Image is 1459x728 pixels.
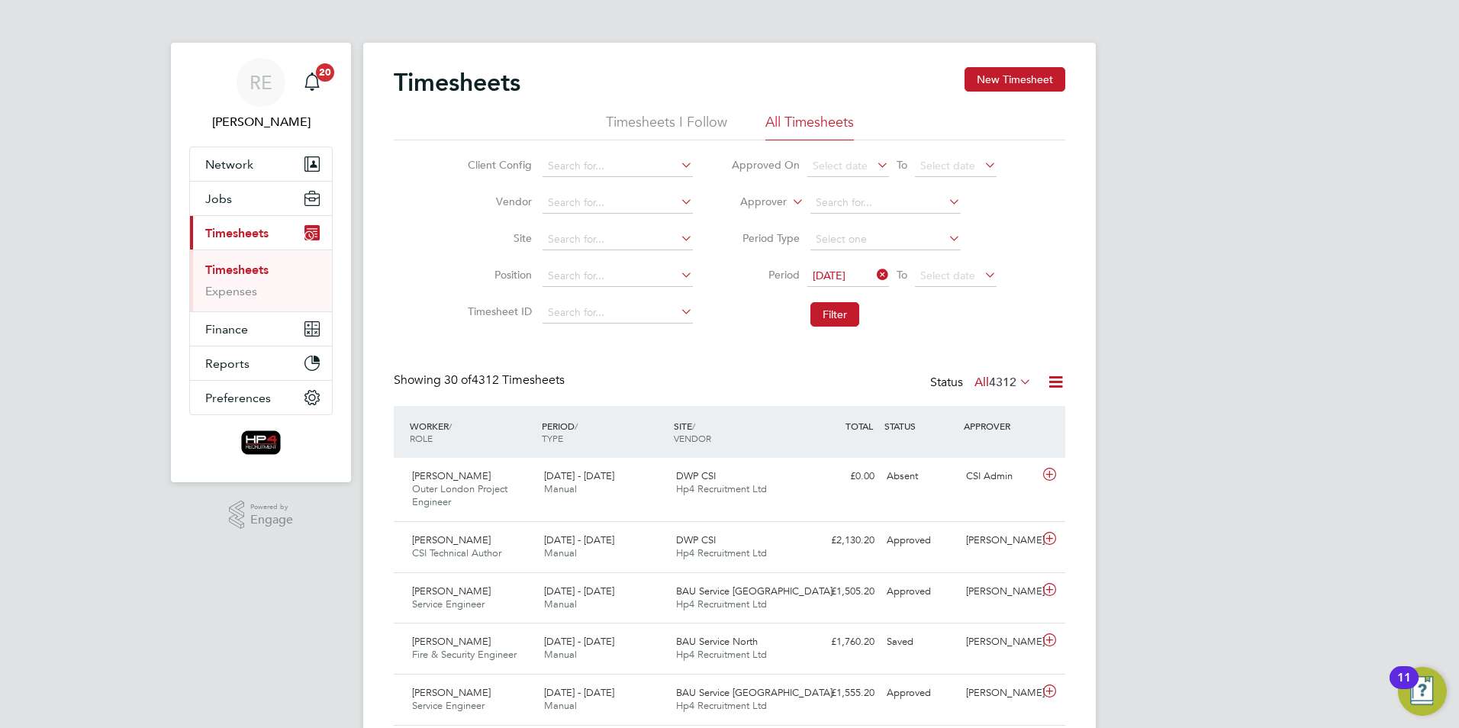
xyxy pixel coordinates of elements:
[190,216,332,250] button: Timesheets
[674,432,711,444] span: VENDOR
[810,229,961,250] input: Select one
[676,585,833,598] span: BAU Service [GEOGRAPHIC_DATA]
[250,514,293,527] span: Engage
[543,192,693,214] input: Search for...
[190,381,332,414] button: Preferences
[205,226,269,240] span: Timesheets
[892,265,912,285] span: To
[410,432,433,444] span: ROLE
[960,464,1039,489] div: CSI Admin
[960,528,1039,553] div: [PERSON_NAME]
[412,469,491,482] span: [PERSON_NAME]
[676,598,767,610] span: Hp4 Recruitment Ltd
[205,391,271,405] span: Preferences
[412,533,491,546] span: [PERSON_NAME]
[1398,667,1447,716] button: Open Resource Center, 11 new notifications
[463,231,532,245] label: Site
[406,412,538,452] div: WORKER
[544,469,614,482] span: [DATE] - [DATE]
[606,113,727,140] li: Timesheets I Follow
[297,58,327,107] a: 20
[190,250,332,311] div: Timesheets
[801,630,881,655] div: £1,760.20
[394,372,568,388] div: Showing
[412,482,507,508] span: Outer London Project Engineer
[731,268,800,282] label: Period
[881,630,960,655] div: Saved
[676,648,767,661] span: Hp4 Recruitment Ltd
[676,635,758,648] span: BAU Service North
[412,585,491,598] span: [PERSON_NAME]
[463,158,532,172] label: Client Config
[544,482,577,495] span: Manual
[881,412,960,440] div: STATUS
[544,699,577,712] span: Manual
[544,533,614,546] span: [DATE] - [DATE]
[676,482,767,495] span: Hp4 Recruitment Ltd
[731,231,800,245] label: Period Type
[575,420,578,432] span: /
[205,263,269,277] a: Timesheets
[543,229,693,250] input: Search for...
[250,501,293,514] span: Powered by
[444,372,565,388] span: 4312 Timesheets
[190,182,332,215] button: Jobs
[229,501,294,530] a: Powered byEngage
[412,648,517,661] span: Fire & Security Engineer
[881,579,960,604] div: Approved
[810,302,859,327] button: Filter
[801,528,881,553] div: £2,130.20
[412,598,485,610] span: Service Engineer
[205,157,253,172] span: Network
[205,356,250,371] span: Reports
[449,420,452,432] span: /
[813,269,845,282] span: [DATE]
[544,585,614,598] span: [DATE] - [DATE]
[463,304,532,318] label: Timesheet ID
[881,681,960,706] div: Approved
[190,346,332,380] button: Reports
[801,464,881,489] div: £0.00
[205,192,232,206] span: Jobs
[250,72,272,92] span: RE
[538,412,670,452] div: PERIOD
[960,630,1039,655] div: [PERSON_NAME]
[241,430,282,455] img: hp4recruitment-logo-retina.png
[412,546,501,559] span: CSI Technical Author
[881,528,960,553] div: Approved
[930,372,1035,394] div: Status
[670,412,802,452] div: SITE
[676,469,716,482] span: DWP CSI
[718,195,787,210] label: Approver
[316,63,334,82] span: 20
[544,635,614,648] span: [DATE] - [DATE]
[544,648,577,661] span: Manual
[543,266,693,287] input: Search for...
[394,67,520,98] h2: Timesheets
[989,375,1016,390] span: 4312
[960,412,1039,440] div: APPROVER
[444,372,472,388] span: 30 of
[543,156,693,177] input: Search for...
[190,147,332,181] button: Network
[171,43,351,482] nav: Main navigation
[189,58,333,131] a: RE[PERSON_NAME]
[542,432,563,444] span: TYPE
[463,195,532,208] label: Vendor
[676,699,767,712] span: Hp4 Recruitment Ltd
[205,322,248,337] span: Finance
[1397,678,1411,697] div: 11
[463,268,532,282] label: Position
[412,635,491,648] span: [PERSON_NAME]
[965,67,1065,92] button: New Timesheet
[845,420,873,432] span: TOTAL
[205,284,257,298] a: Expenses
[544,686,614,699] span: [DATE] - [DATE]
[190,312,332,346] button: Finance
[881,464,960,489] div: Absent
[543,302,693,324] input: Search for...
[692,420,695,432] span: /
[676,546,767,559] span: Hp4 Recruitment Ltd
[412,699,485,712] span: Service Engineer
[801,579,881,604] div: £1,505.20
